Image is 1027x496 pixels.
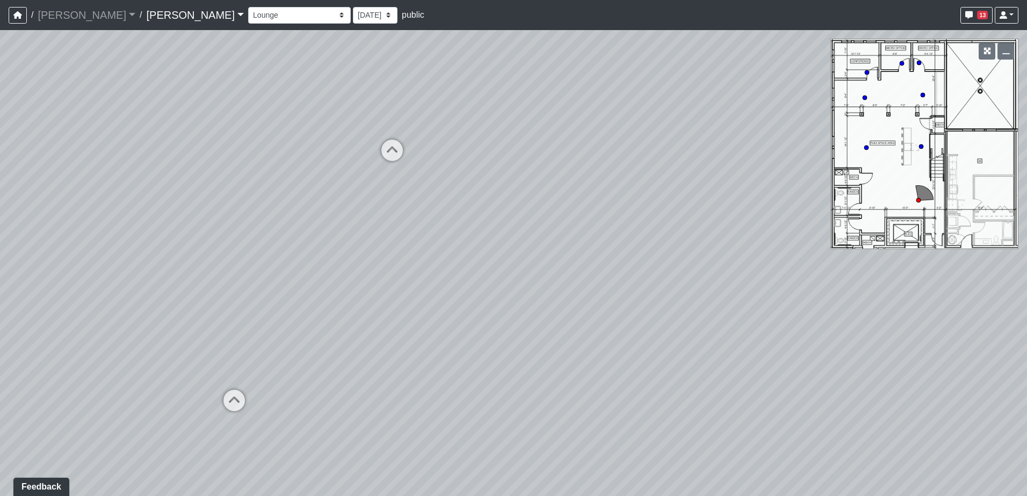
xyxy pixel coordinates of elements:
[27,4,38,26] span: /
[977,11,988,19] span: 13
[960,7,993,24] button: 13
[146,4,244,26] a: [PERSON_NAME]
[8,475,71,496] iframe: Ybug feedback widget
[135,4,146,26] span: /
[402,10,424,19] span: public
[38,4,135,26] a: [PERSON_NAME]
